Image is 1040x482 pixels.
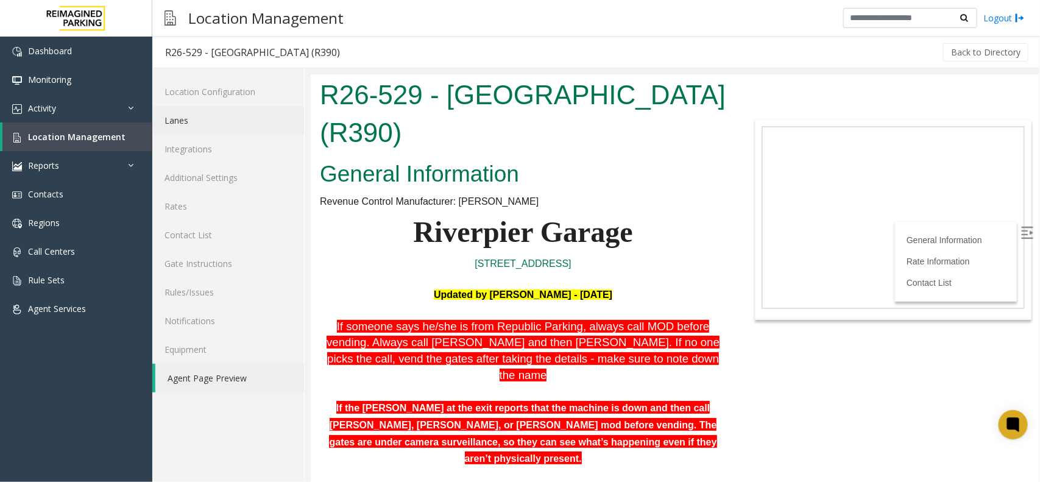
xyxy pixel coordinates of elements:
[12,247,22,257] img: 'icon'
[12,133,22,143] img: 'icon'
[16,246,398,275] span: If someone says he/she is from Republic Parking, always call MOD before vending
[12,190,22,200] img: 'icon'
[28,74,71,85] span: Monitoring
[12,276,22,286] img: 'icon'
[152,163,304,192] a: Additional Settings
[596,204,641,213] a: Contact List
[155,364,304,392] a: Agent Page Preview
[710,152,723,165] img: Open/Close Sidebar Menu
[152,221,304,249] a: Contact List
[12,219,22,229] img: 'icon'
[164,3,176,33] img: pageIcon
[28,45,72,57] span: Dashboard
[28,188,63,200] span: Contacts
[1015,12,1025,24] img: logout
[983,12,1025,24] a: Logout
[12,305,22,314] img: 'icon'
[28,274,65,286] span: Rule Sets
[596,182,659,192] a: Rate Information
[9,122,228,132] span: Revenue Control Manufacturer: [PERSON_NAME]
[12,76,22,85] img: 'icon'
[152,278,304,307] a: Rules/Issues
[28,102,56,114] span: Activity
[152,249,304,278] a: Gate Instructions
[152,335,304,364] a: Equipment
[28,160,59,171] span: Reports
[182,3,350,33] h3: Location Management
[152,307,304,335] a: Notifications
[9,2,416,77] h1: R26-529 - [GEOGRAPHIC_DATA] (R390)
[28,217,60,229] span: Regions
[9,84,416,116] h2: General Information
[12,104,22,114] img: 'icon'
[123,215,302,225] font: Updated by [PERSON_NAME] - [DATE]
[18,328,406,389] b: If the [PERSON_NAME] at the exit reports that the machine is down and then call [PERSON_NAME], [P...
[152,106,304,135] a: Lanes
[152,192,304,221] a: Rates
[28,131,126,143] span: Location Management
[165,44,340,60] div: R26-529 - [GEOGRAPHIC_DATA] (R390)
[943,43,1028,62] button: Back to Directory
[152,77,304,106] a: Location Configuration
[16,261,409,307] span: . Always call [PERSON_NAME] and then [PERSON_NAME]. If no one picks the call, vend the gates afte...
[152,135,304,163] a: Integrations
[102,141,322,174] span: Riverpier Garage
[2,122,152,151] a: Location Management
[28,246,75,257] span: Call Centers
[12,47,22,57] img: 'icon'
[164,184,260,194] a: [STREET_ADDRESS]
[28,303,86,314] span: Agent Services
[12,161,22,171] img: 'icon'
[596,161,671,171] a: General Information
